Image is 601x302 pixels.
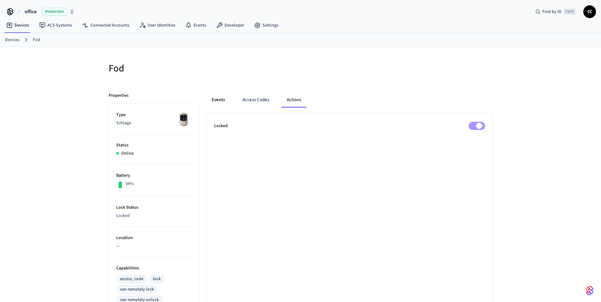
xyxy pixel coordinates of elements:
p: — [116,243,191,250]
p: Battery [116,172,191,179]
span: CC [584,6,595,17]
p: Status [116,142,191,149]
p: Schlage [116,120,191,126]
span: office [25,8,37,15]
p: Locked [214,123,228,129]
a: Settings [249,20,283,31]
img: Schlage Sense Smart Deadbolt with Camelot Trim, Front [176,112,191,127]
h5: Fod [109,62,297,75]
button: Events [207,92,230,108]
div: lock [153,276,161,282]
p: Type [116,112,191,118]
span: Find by ID [542,9,562,15]
span: Production [42,8,67,16]
p: Properties [109,92,129,99]
a: Devices [1,20,34,31]
div: can remotely lock [120,286,154,293]
p: Lock Status [116,204,191,211]
a: Fod [33,37,40,43]
button: Actions [282,92,306,108]
a: Developer [211,20,249,31]
a: User Identities [134,20,180,31]
a: ACS Systems [34,20,77,31]
div: access_code [120,276,143,282]
div: ant example [207,92,493,108]
a: Connected Accounts [77,20,134,31]
p: Capabilities [116,265,191,272]
button: Access Codes [237,92,274,108]
p: Location [116,235,191,241]
img: SeamLogoGradient.69752ec5.svg [586,286,593,296]
p: Locked [116,213,191,219]
p: Online [121,150,134,157]
span: Ctrl K [563,9,576,15]
a: Events [180,20,211,31]
button: CC [583,5,596,18]
div: Find by IDCtrl K [530,6,581,17]
p: 94% [126,181,134,187]
a: Devices [5,37,20,43]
